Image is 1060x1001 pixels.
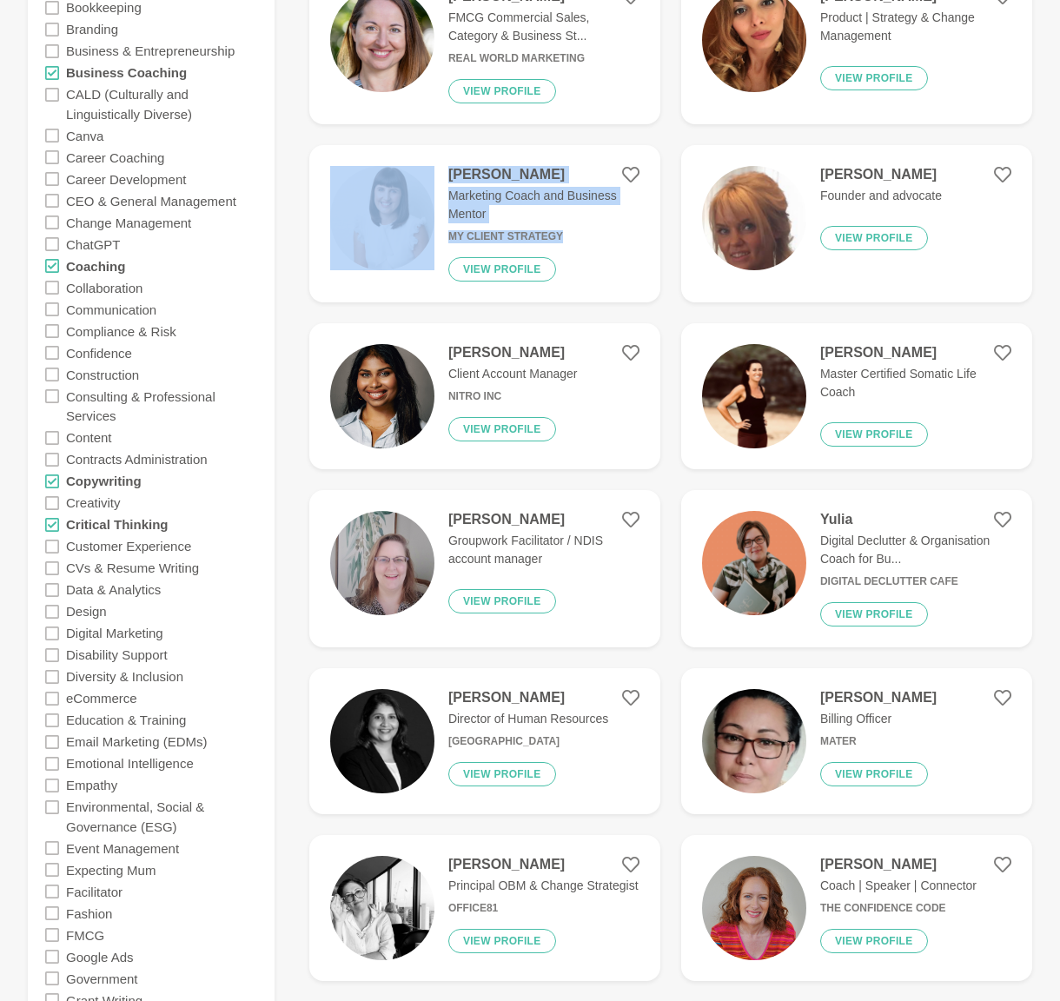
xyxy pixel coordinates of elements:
[820,66,928,90] button: View profile
[66,492,121,514] label: Creativity
[330,344,434,448] img: 69880d4605d9c2b83ee61feadbc9fb9a905d98f4-1666x2500.jpg
[448,589,556,613] button: View profile
[702,689,806,793] img: 99cb35562bf5ddd20ceb69c63967c7dbe5e8de84-1003x1326.jpg
[448,735,608,748] h6: [GEOGRAPHIC_DATA]
[66,233,121,255] label: ChatGPT
[309,668,660,814] a: [PERSON_NAME]Director of Human Resources[GEOGRAPHIC_DATA]View profile
[702,166,806,270] img: 11efa73726d150086d39d59a83bc723f66f1fc14-1170x2532.png
[66,40,235,62] label: Business & Entrepreneurship
[448,856,639,873] h4: [PERSON_NAME]
[66,470,142,492] label: Copywriting
[66,579,161,600] label: Data & Analytics
[448,166,639,183] h4: [PERSON_NAME]
[66,189,236,211] label: CEO & General Management
[681,835,1032,981] a: [PERSON_NAME]Coach | Speaker | ConnectorThe Confidence CodeView profile
[66,427,112,448] label: Content
[448,532,639,568] p: Groupwork Facilitator / NDIS account manager
[820,187,942,205] p: Founder and advocate
[66,298,156,320] label: Communication
[681,145,1032,302] a: [PERSON_NAME]Founder and advocateView profile
[820,902,977,915] h6: The Confidence Code
[448,52,639,65] h6: Real World Marketing
[66,276,142,298] label: Collaboration
[448,929,556,953] button: View profile
[330,689,434,793] img: f7dfc961542e0a591845e344f328980c61389bb0-501x501.jpg
[66,124,103,146] label: Canva
[66,83,257,125] label: CALD (Culturally and Linguistically Diverse)
[820,929,928,953] button: View profile
[66,363,139,385] label: Construction
[66,666,183,687] label: Diversity & Inclusion
[448,902,639,915] h6: Office81
[309,835,660,981] a: [PERSON_NAME]Principal OBM & Change StrategistOffice81View profile
[66,837,179,858] label: Event Management
[702,344,806,448] img: 8db6cc805b1ca5f5fdd33356fe94b55f100628b6-1921x2796.jpg
[448,365,578,383] p: Client Account Manager
[448,417,556,441] button: View profile
[820,511,1011,528] h4: Yulia
[66,731,208,752] label: Email Marketing (EDMs)
[820,602,928,626] button: View profile
[66,924,104,945] label: FMCG
[66,168,186,189] label: Career Development
[66,774,117,796] label: Empathy
[66,687,137,709] label: eCommerce
[66,320,176,341] label: Compliance & Risk
[66,211,191,233] label: Change Management
[820,365,1011,401] p: Master Certified Somatic Life Coach
[820,735,937,748] h6: Mater
[448,689,608,706] h4: [PERSON_NAME]
[66,644,168,666] label: Disability Support
[448,877,639,895] p: Principal OBM & Change Strategist
[820,762,928,786] button: View profile
[66,146,164,168] label: Career Coaching
[820,422,928,447] button: View profile
[448,79,556,103] button: View profile
[330,856,434,960] img: 567180e8d4009792790a9fabe08dcd344b53df93-3024x4032.jpg
[309,490,660,647] a: [PERSON_NAME]Groupwork Facilitator / NDIS account managerView profile
[66,557,199,579] label: CVs & Resume Writing
[702,511,806,615] img: cd3ee0be55c8d8e4b79a56ea7ce6c8bbb3f20f9c-1080x1080.png
[820,689,937,706] h4: [PERSON_NAME]
[820,710,937,728] p: Billing Officer
[309,323,660,469] a: [PERSON_NAME]Client Account ManagerNitro IncView profile
[820,575,1011,588] h6: Digital Declutter Cafe
[820,532,1011,568] p: Digital Declutter & Organisation Coach for Bu...
[448,9,639,45] p: FMCG Commercial Sales, Category & Business St...
[330,166,434,270] img: db06e221843413adb550f4697f89cd127c0e7e8f-1200x1200.jpg
[66,902,112,924] label: Fashion
[66,385,257,427] label: Consulting & Professional Services
[66,858,156,880] label: Expecting Mum
[66,752,194,774] label: Emotional Intelligence
[66,880,123,902] label: Facilitator
[681,323,1032,469] a: [PERSON_NAME]Master Certified Somatic Life CoachView profile
[820,9,1011,45] p: Product | Strategy & Change Management
[66,622,163,644] label: Digital Marketing
[66,600,107,622] label: Design
[66,18,118,40] label: Branding
[66,514,169,535] label: Critical Thinking
[448,187,639,223] p: Marketing Coach and Business Mentor
[448,344,578,361] h4: [PERSON_NAME]
[330,511,434,615] img: cb6dec19b31aada7a244955812ceac56c7c19f10-1536x2048.jpg
[309,145,660,302] a: [PERSON_NAME]Marketing Coach and Business MentorMy Client StrategyView profile
[448,762,556,786] button: View profile
[681,490,1032,647] a: YuliaDigital Declutter & Organisation Coach for Bu...Digital Declutter CafeView profile
[820,856,977,873] h4: [PERSON_NAME]
[66,796,257,838] label: Environmental, Social & Governance (ESG)
[448,257,556,282] button: View profile
[66,448,208,470] label: Contracts Administration
[66,709,186,731] label: Education & Training
[820,344,1011,361] h4: [PERSON_NAME]
[448,511,639,528] h4: [PERSON_NAME]
[66,341,132,363] label: Confidence
[448,230,639,243] h6: My Client Strategy
[66,255,125,276] label: Coaching
[66,967,138,989] label: Government
[66,62,187,83] label: Business Coaching
[66,535,191,557] label: Customer Experience
[820,877,977,895] p: Coach | Speaker | Connector
[66,945,134,967] label: Google Ads
[681,668,1032,814] a: [PERSON_NAME]Billing OfficerMaterView profile
[702,856,806,960] img: de3237d0c213c7e07de45f68e9764746d9409598-3681x3681.jpg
